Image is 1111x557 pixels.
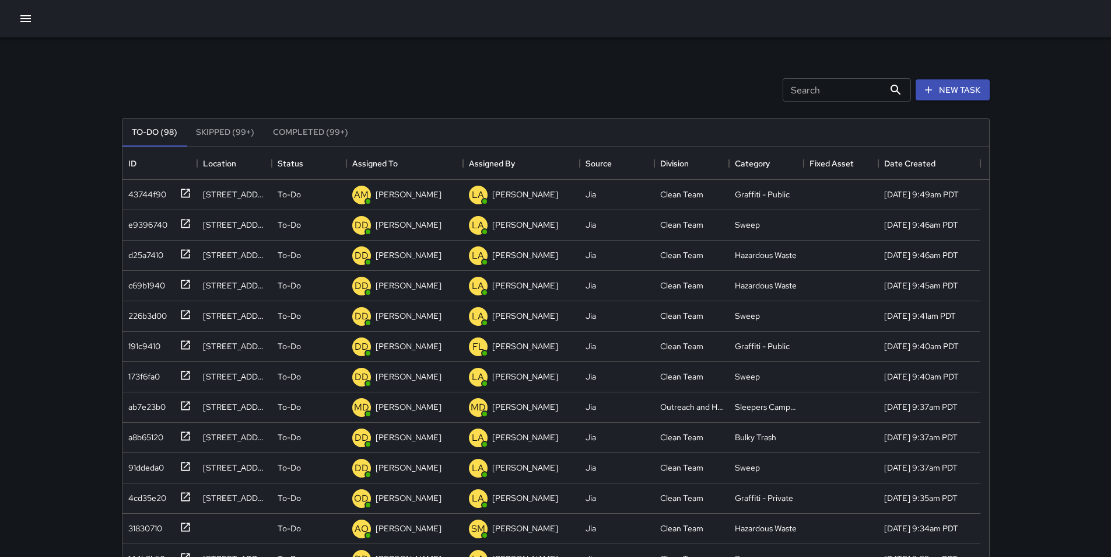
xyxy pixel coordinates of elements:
div: Clean Team [660,492,703,504]
div: Hazardous Waste [735,280,797,291]
div: Clean Team [660,280,703,291]
p: SM [471,522,485,536]
div: Jia [586,249,596,261]
div: Assigned By [469,147,515,180]
p: MD [471,401,486,415]
div: Hazardous Waste [735,249,797,261]
div: Outreach and Hospitality [660,401,723,413]
div: ab7e23b0 [124,396,166,413]
div: 679 Golden Gate Avenue [203,219,266,231]
p: DD [355,218,369,232]
p: [PERSON_NAME] [492,189,558,200]
div: Jia [586,523,596,534]
p: LA [472,249,484,263]
div: Assigned To [352,147,398,180]
p: [PERSON_NAME] [492,492,558,504]
div: 226b3d00 [124,305,167,322]
div: a8b65120 [124,427,163,443]
div: 91ddeda0 [124,457,164,474]
p: [PERSON_NAME] [376,371,441,382]
div: 9/5/2025, 9:37am PDT [884,401,958,413]
div: Status [272,147,346,180]
p: LA [472,309,484,323]
div: 630 Mcallister Street [203,462,266,474]
div: Category [729,147,804,180]
div: 600 Mcallister Street [203,280,266,291]
div: Jia [586,189,596,200]
div: Clean Team [660,189,703,200]
p: DD [355,431,369,445]
p: [PERSON_NAME] [492,280,558,291]
div: Fixed Asset [804,147,878,180]
p: [PERSON_NAME] [376,310,441,322]
div: Source [586,147,612,180]
div: Sweep [735,462,760,474]
div: Source [580,147,654,180]
p: FL [472,340,484,354]
p: To-Do [278,523,301,534]
div: 9/5/2025, 9:46am PDT [884,249,958,261]
p: [PERSON_NAME] [376,431,441,443]
div: Clean Team [660,219,703,231]
div: Jia [586,219,596,231]
p: DD [355,249,369,263]
p: LA [472,492,484,506]
div: 173f6fa0 [124,366,160,382]
p: To-Do [278,340,301,352]
div: 31830710 [124,518,162,534]
div: ID [122,147,197,180]
div: Division [654,147,729,180]
p: To-Do [278,310,301,322]
p: [PERSON_NAME] [376,462,441,474]
p: DD [355,461,369,475]
div: 1500 Market Street [203,401,266,413]
p: LA [472,461,484,475]
div: Jia [586,431,596,443]
div: Jia [586,401,596,413]
div: Clean Team [660,340,703,352]
p: DD [355,309,369,323]
p: AM [354,188,369,202]
p: [PERSON_NAME] [492,401,558,413]
p: [PERSON_NAME] [492,371,558,382]
div: 9/5/2025, 9:40am PDT [884,371,959,382]
div: Location [197,147,272,180]
div: 9/5/2025, 9:34am PDT [884,523,958,534]
div: 689 Mcallister Street [203,310,266,322]
p: To-Do [278,371,301,382]
p: LA [472,188,484,202]
p: [PERSON_NAME] [492,462,558,474]
p: [PERSON_NAME] [376,249,441,261]
p: MD [354,401,369,415]
div: 4cd35e20 [124,488,166,504]
p: To-Do [278,219,301,231]
p: [PERSON_NAME] [376,219,441,231]
div: Clean Team [660,371,703,382]
div: Assigned To [346,147,463,180]
div: 9/5/2025, 9:35am PDT [884,492,958,504]
p: To-Do [278,462,301,474]
div: 770 Golden Gate Avenue [203,189,266,200]
div: 689 Mcallister Street [203,340,266,352]
div: Hazardous Waste [735,523,797,534]
p: LA [472,218,484,232]
p: DD [355,370,369,384]
div: 600 Mcallister Street [203,249,266,261]
div: Date Created [884,147,935,180]
p: OD [354,492,369,506]
div: Jia [586,310,596,322]
div: Bulky Trash [735,431,776,443]
div: Jia [586,492,596,504]
button: Completed (99+) [264,119,358,147]
div: Assigned By [463,147,580,180]
div: Graffiti - Private [735,492,793,504]
div: 9/5/2025, 9:41am PDT [884,310,956,322]
div: Category [735,147,770,180]
div: e9396740 [124,214,167,231]
div: 9/5/2025, 9:37am PDT [884,431,958,443]
div: Division [660,147,689,180]
p: [PERSON_NAME] [492,340,558,352]
div: ID [128,147,136,180]
div: Clean Team [660,249,703,261]
div: Jia [586,462,596,474]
